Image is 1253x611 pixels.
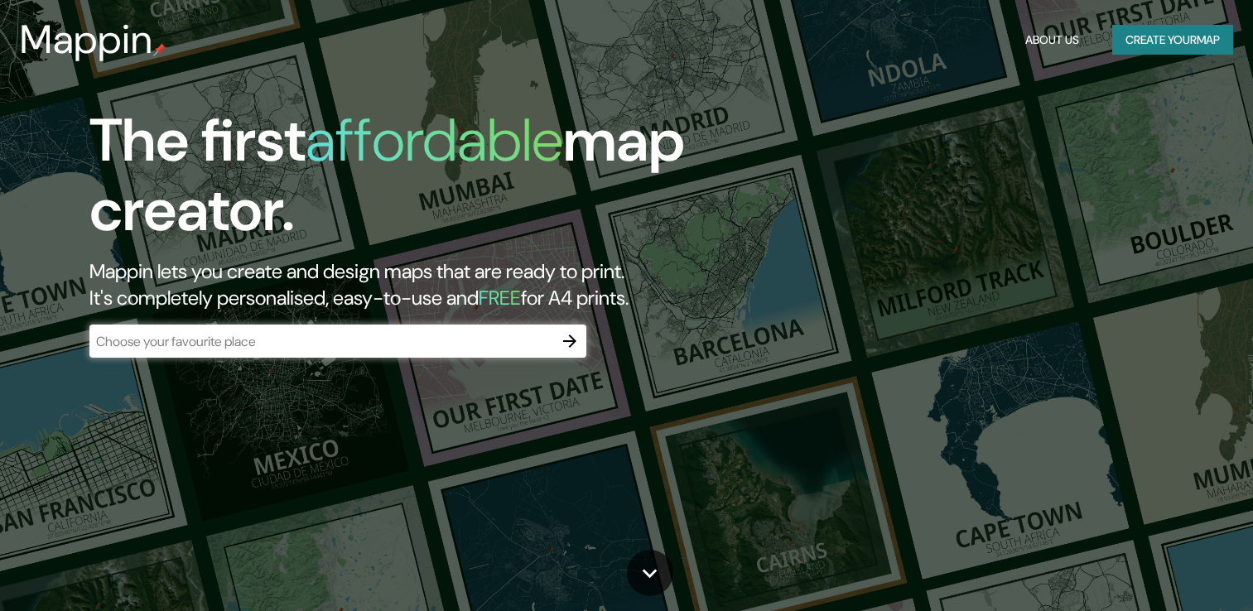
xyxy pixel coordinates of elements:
h3: Mappin [20,17,153,63]
h2: Mappin lets you create and design maps that are ready to print. It's completely personalised, eas... [89,258,716,311]
button: About Us [1019,25,1086,55]
img: mappin-pin [153,43,166,56]
button: Create yourmap [1112,25,1233,55]
h1: The first map creator. [89,106,716,258]
iframe: Help widget launcher [1106,546,1235,593]
input: Choose your favourite place [89,332,553,351]
h5: FREE [479,285,521,310]
h1: affordable [306,102,563,179]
